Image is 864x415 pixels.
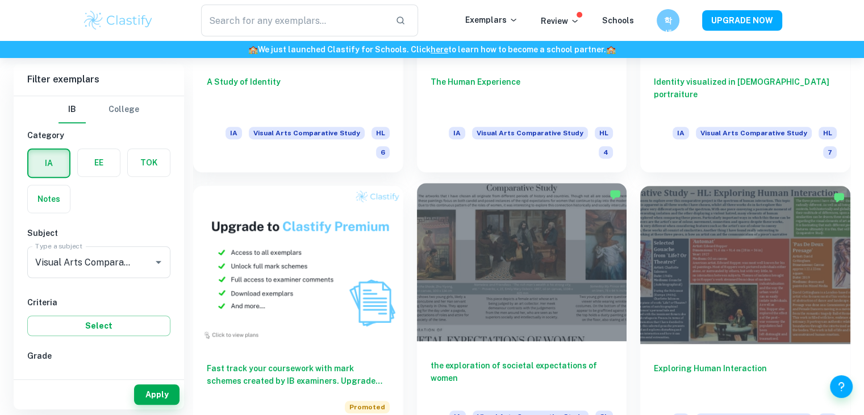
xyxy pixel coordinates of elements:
[14,64,184,96] h6: Filter exemplars
[696,127,812,139] span: Visual Arts Comparative Study
[465,14,518,26] p: Exemplars
[654,76,837,113] h6: Identity visualized in [DEMOGRAPHIC_DATA] portraiture
[830,375,853,398] button: Help and Feedback
[249,127,365,139] span: Visual Arts Comparative Study
[82,9,155,32] img: Clastify logo
[28,185,70,213] button: Notes
[248,45,258,54] span: 🏫
[372,127,390,139] span: HL
[599,146,613,159] span: 4
[833,192,845,203] img: Marked
[59,96,86,123] button: IB
[56,374,61,386] span: 7
[602,16,634,25] a: Schools
[27,296,170,309] h6: Criteria
[654,362,837,400] h6: Exploring Human Interaction
[27,129,170,142] h6: Category
[27,227,170,239] h6: Subject
[431,359,613,397] h6: the exploration of societal expectations of women
[431,45,448,54] a: here
[28,150,69,177] button: IA
[606,45,616,54] span: 🏫
[193,186,403,343] img: Thumbnail
[91,374,96,386] span: 6
[128,149,170,176] button: TOK
[702,10,782,31] button: UPGRADE NOW
[541,15,579,27] p: Review
[201,5,387,36] input: Search for any exemplars...
[35,241,82,251] label: Type a subject
[226,127,242,139] span: IA
[449,127,465,139] span: IA
[472,127,588,139] span: Visual Arts Comparative Study
[661,14,674,27] h6: 학생
[207,362,390,387] h6: Fast track your coursework with mark schemes created by IB examiners. Upgrade now
[610,189,621,200] img: Marked
[125,374,130,386] span: 5
[207,76,390,113] h6: A Study of Identity
[673,127,689,139] span: IA
[376,146,390,159] span: 6
[595,127,613,139] span: HL
[2,43,862,56] h6: We just launched Clastify for Schools. Click to learn how to become a school partner.
[78,149,120,176] button: EE
[151,254,166,270] button: Open
[431,76,613,113] h6: The Human Experience
[59,96,139,123] div: Filter type choice
[657,9,679,32] button: 학생
[27,316,170,336] button: Select
[823,146,837,159] span: 7
[819,127,837,139] span: HL
[345,401,390,413] span: Promoted
[27,350,170,362] h6: Grade
[134,384,180,405] button: Apply
[108,96,139,123] button: College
